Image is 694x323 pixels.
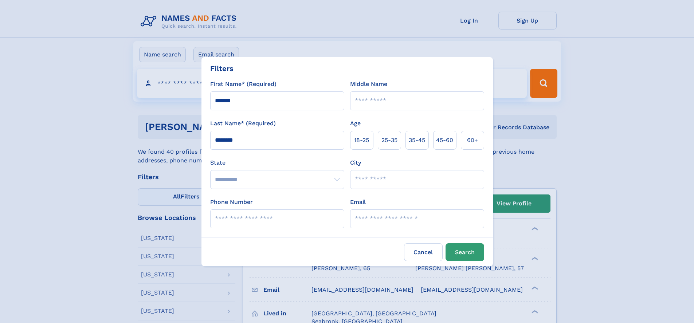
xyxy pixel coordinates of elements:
label: State [210,158,344,167]
label: Middle Name [350,80,387,88]
label: Email [350,198,366,206]
span: 35‑45 [409,136,425,145]
span: 18‑25 [354,136,369,145]
label: City [350,158,361,167]
span: 45‑60 [436,136,453,145]
div: Filters [210,63,234,74]
label: Last Name* (Required) [210,119,276,128]
label: Phone Number [210,198,253,206]
span: 60+ [467,136,478,145]
span: 25‑35 [381,136,397,145]
label: Age [350,119,361,128]
label: Cancel [404,243,443,261]
button: Search [446,243,484,261]
label: First Name* (Required) [210,80,277,88]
